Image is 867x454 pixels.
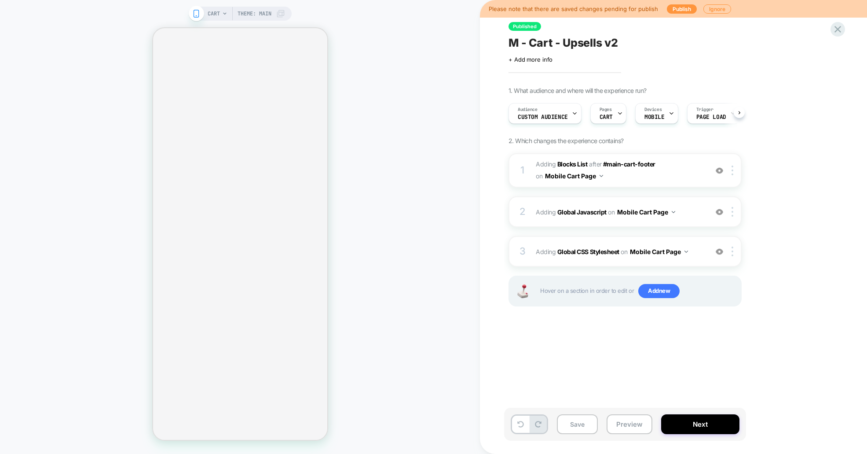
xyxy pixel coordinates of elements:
[672,211,675,213] img: down arrow
[661,414,739,434] button: Next
[557,208,607,216] b: Global Javascript
[518,114,568,120] span: Custom Audience
[732,247,733,256] img: close
[514,284,531,298] img: Joystick
[540,284,736,298] span: Hover on a section in order to edit or
[667,4,697,14] button: Publish
[536,245,703,258] span: Adding
[600,114,613,120] span: CART
[518,162,527,179] div: 1
[716,167,723,174] img: crossed eye
[518,203,527,221] div: 2
[545,170,603,182] button: Mobile Cart Page
[608,207,615,218] span: on
[684,251,688,253] img: down arrow
[508,137,623,144] span: 2. Which changes the experience contains?
[696,114,726,120] span: Page Load
[617,206,675,218] button: Mobile Cart Page
[589,160,602,168] span: AFTER
[508,56,552,63] span: + Add more info
[238,7,271,21] span: Theme: MAIN
[557,414,598,434] button: Save
[638,284,680,298] span: Add new
[732,207,733,217] img: close
[621,246,627,257] span: on
[508,87,646,94] span: 1. What audience and where will the experience run?
[716,208,723,216] img: crossed eye
[508,36,618,49] span: M - Cart - Upsells v2
[508,22,541,31] span: Published
[703,4,731,14] button: Ignore
[644,114,664,120] span: MOBILE
[630,245,688,258] button: Mobile Cart Page
[716,248,723,255] img: crossed eye
[603,160,655,168] span: #main-cart-footer
[732,166,733,175] img: close
[518,243,527,260] div: 3
[644,107,662,113] span: Devices
[536,160,588,168] span: Adding
[607,414,652,434] button: Preview
[600,107,612,113] span: Pages
[536,170,542,181] span: on
[536,206,703,218] span: Adding
[696,107,713,113] span: Trigger
[518,107,538,113] span: Audience
[208,7,220,21] span: CART
[557,248,619,255] b: Global CSS Stylesheet
[600,175,603,177] img: down arrow
[557,160,588,168] b: Blocks List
